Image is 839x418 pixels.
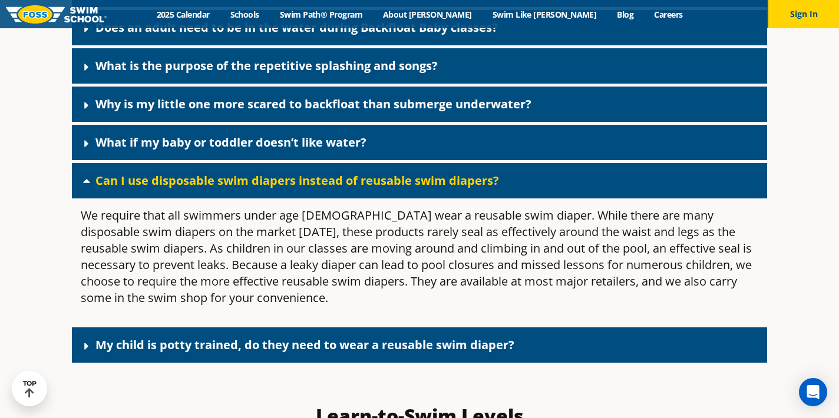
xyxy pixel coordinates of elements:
[95,337,514,353] a: My child is potty trained, do they need to wear a reusable swim diaper?
[482,9,607,20] a: Swim Like [PERSON_NAME]
[799,378,827,406] div: Open Intercom Messenger
[23,380,37,398] div: TOP
[146,9,220,20] a: 2025 Calendar
[72,327,767,363] div: My child is potty trained, do they need to wear a reusable swim diaper?
[72,87,767,122] div: Why is my little one more scared to backfloat than submerge underwater?
[95,134,366,150] a: What if my baby or toddler doesn’t like water?
[644,9,693,20] a: Careers
[607,9,644,20] a: Blog
[72,125,767,160] div: What if my baby or toddler doesn’t like water?
[72,163,767,198] div: Can I use disposable swim diapers instead of reusable swim diapers?
[72,198,767,324] div: Can I use disposable swim diapers instead of reusable swim diapers?
[95,172,499,188] a: Can I use disposable swim diapers instead of reusable swim diapers?
[72,48,767,84] div: What is the purpose of the repetitive splashing and songs?
[269,9,372,20] a: Swim Path® Program
[95,58,438,74] a: What is the purpose of the repetitive splashing and songs?
[95,96,531,112] a: Why is my little one more scared to backfloat than submerge underwater?
[81,207,758,306] p: We require that all swimmers under age [DEMOGRAPHIC_DATA] wear a reusable swim diaper. While ther...
[220,9,269,20] a: Schools
[6,5,107,24] img: FOSS Swim School Logo
[373,9,483,20] a: About [PERSON_NAME]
